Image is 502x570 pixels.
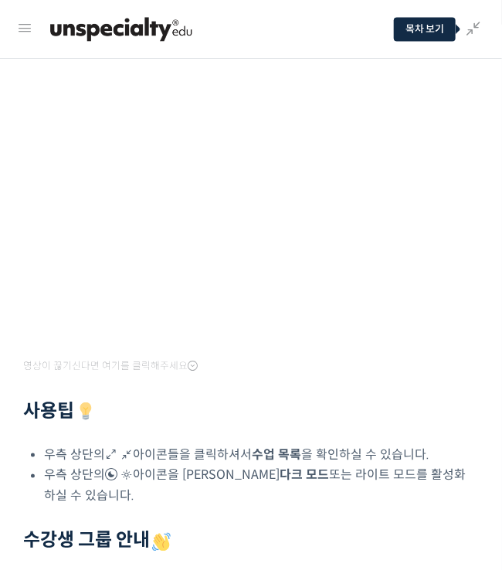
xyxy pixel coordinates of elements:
b: 다크 모드 [280,467,329,483]
img: 👋 [152,533,171,551]
a: 홈 [5,442,102,480]
strong: 수강생 그룹 안내 [23,529,173,552]
span: 설정 [239,465,257,477]
li: 우측 상단의 아이콘들을 클릭하셔서 을 확인하실 수 있습니다. [44,444,479,465]
img: 💡 [76,402,95,421]
b: 수업 목록 [252,446,301,463]
span: 대화 [141,466,160,478]
a: 설정 [199,442,297,480]
a: 대화 [102,442,199,480]
span: 홈 [49,465,58,477]
li: 우측 상단의 아이콘을 [PERSON_NAME] 또는 라이트 모드를 활성화 하실 수 있습니다. [44,465,479,507]
span: 영상이 끊기신다면 여기를 클릭해주세요 [23,360,198,372]
strong: 사용팁 [23,399,97,422]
